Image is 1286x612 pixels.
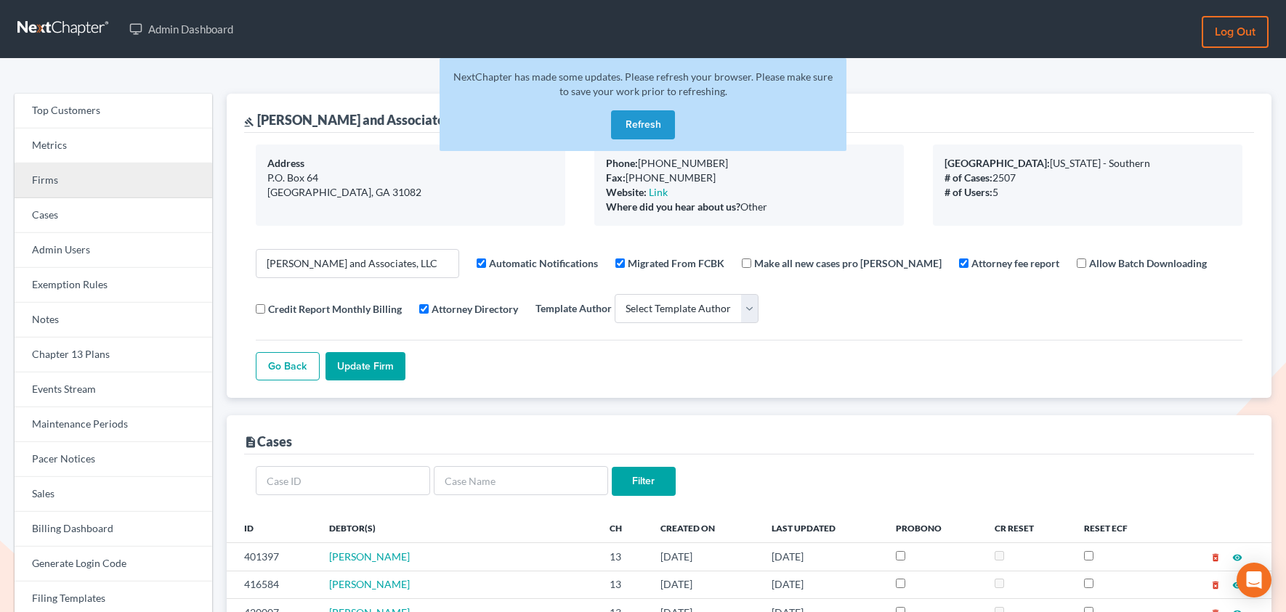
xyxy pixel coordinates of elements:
b: Address [267,157,304,169]
div: [PERSON_NAME] and Associates, LLC [244,111,477,128]
input: Case Name [434,466,608,495]
td: 13 [598,543,649,571]
div: Open Intercom Messenger [1237,563,1271,597]
b: Website: [606,186,647,198]
a: Top Customers [15,94,212,128]
td: 13 [598,571,649,598]
a: Exemption Rules [15,268,212,303]
i: delete_forever [1210,580,1221,590]
a: Log out [1202,16,1269,48]
a: Pacer Notices [15,442,212,477]
label: Attorney Directory [432,301,518,317]
a: Maintenance Periods [15,407,212,442]
a: Sales [15,477,212,512]
i: visibility [1232,552,1242,563]
label: Automatic Notifications [489,256,598,271]
label: Migrated From FCBK [628,256,724,271]
div: [PHONE_NUMBER] [606,171,892,185]
td: 416584 [227,571,318,598]
div: [US_STATE] - Southern [945,156,1231,171]
th: Debtor(s) [318,513,598,542]
div: 5 [945,185,1231,200]
th: Created On [649,513,760,542]
td: [DATE] [760,543,884,571]
div: P.O. Box 64 [267,171,554,185]
td: 401397 [227,543,318,571]
a: [PERSON_NAME] [329,578,410,590]
a: Events Stream [15,372,212,407]
th: ProBono [884,513,983,542]
i: delete_forever [1210,552,1221,563]
td: [DATE] [649,571,760,598]
i: description [244,436,257,449]
input: Case ID [256,466,430,495]
a: Admin Dashboard [122,16,240,42]
a: visibility [1232,550,1242,563]
a: delete_forever [1210,578,1221,590]
a: visibility [1232,578,1242,590]
label: Attorney fee report [971,256,1059,271]
div: Other [606,200,892,214]
a: Firms [15,163,212,198]
label: Make all new cases pro [PERSON_NAME] [754,256,942,271]
a: [PERSON_NAME] [329,550,410,563]
b: Where did you hear about us? [606,200,740,213]
td: [DATE] [649,543,760,571]
th: ID [227,513,318,542]
th: Reset ECF [1072,513,1168,542]
b: Phone: [606,157,638,169]
a: Metrics [15,128,212,163]
b: # of Users: [945,186,992,198]
input: Update Firm [325,352,405,381]
a: Notes [15,303,212,338]
th: CR Reset [983,513,1072,542]
div: [PHONE_NUMBER] [606,156,892,171]
a: delete_forever [1210,550,1221,563]
th: Last Updated [760,513,884,542]
th: Ch [598,513,649,542]
label: Credit Report Monthly Billing [268,301,402,317]
a: Chapter 13 Plans [15,338,212,372]
input: Filter [612,467,676,496]
label: Template Author [535,301,612,316]
div: 2507 [945,171,1231,185]
i: gavel [244,117,254,127]
div: Cases [244,433,292,450]
b: # of Cases: [945,171,992,184]
a: Cases [15,198,212,233]
a: Billing Dashboard [15,512,212,547]
a: Generate Login Code [15,547,212,582]
div: [GEOGRAPHIC_DATA], GA 31082 [267,185,554,200]
a: Go Back [256,352,320,381]
i: visibility [1232,580,1242,590]
button: Refresh [611,110,675,139]
td: [DATE] [760,571,884,598]
span: NextChapter has made some updates. Please refresh your browser. Please make sure to save your wor... [453,70,833,97]
label: Allow Batch Downloading [1089,256,1207,271]
a: Link [649,186,668,198]
b: [GEOGRAPHIC_DATA]: [945,157,1050,169]
a: Admin Users [15,233,212,268]
b: Fax: [606,171,626,184]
